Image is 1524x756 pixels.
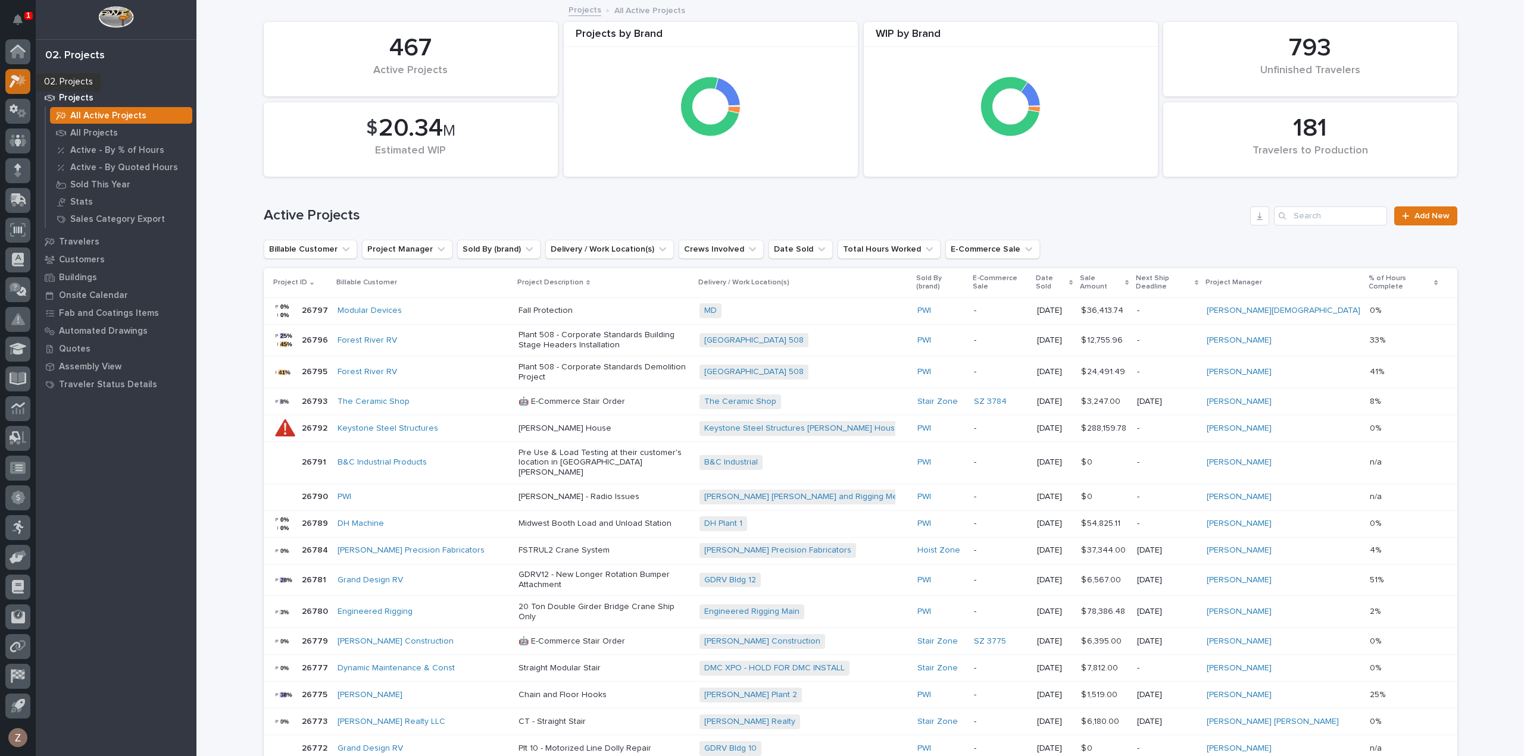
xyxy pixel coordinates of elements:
[1037,636,1072,647] p: [DATE]
[974,744,1028,754] p: -
[59,93,93,103] p: Projects
[302,394,330,407] p: 26793
[36,89,196,106] a: Projects
[70,214,165,225] p: Sales Category Export
[1137,519,1197,529] p: -
[1370,303,1384,316] p: 0%
[1206,276,1262,289] p: Project Manager
[974,607,1028,617] p: -
[59,344,90,355] p: Quotes
[302,661,330,673] p: 26777
[569,2,601,16] a: Projects
[46,159,196,175] a: Active - By Quoted Hours
[98,6,133,28] img: Workspace Logo
[338,492,351,502] a: PWI
[59,308,159,319] p: Fab and Coatings Items
[59,255,105,265] p: Customers
[704,575,756,585] a: GDRV Bldg 12
[46,107,196,124] a: All Active Projects
[974,424,1028,434] p: -
[1037,492,1072,502] p: [DATE]
[26,11,30,20] p: 1
[1207,717,1339,727] a: [PERSON_NAME] [PERSON_NAME]
[519,306,690,316] p: Fall Protection
[519,330,690,350] p: Plant 508 - Corporate Standards Building Stage Headers Installation
[338,397,410,407] a: The Ceramic Shop
[974,367,1028,377] p: -
[519,636,690,647] p: 🤖 E-Commerce Stair Order
[302,714,330,727] p: 26773
[70,162,178,173] p: Active - By Quoted Hours
[302,490,330,502] p: 26790
[1183,33,1437,63] div: 793
[1081,516,1123,529] p: $ 54,825.11
[1137,424,1197,434] p: -
[974,717,1028,727] p: -
[704,690,797,700] a: [PERSON_NAME] Plant 2
[1081,543,1128,556] p: $ 37,344.00
[1081,490,1095,502] p: $ 0
[1081,714,1122,727] p: $ 6,180.00
[366,117,377,140] span: $
[974,457,1028,468] p: -
[302,303,330,316] p: 26797
[264,415,1457,442] tr: 2679226792 Keystone Steel Structures [PERSON_NAME] HouseKeystone Steel Structures [PERSON_NAME] H...
[302,516,330,529] p: 26789
[1037,519,1072,529] p: [DATE]
[46,193,196,210] a: Stats
[264,628,1457,655] tr: 2677926779 [PERSON_NAME] Construction 🤖 E-Commerce Stair Order[PERSON_NAME] Construction Stair Zo...
[1037,335,1072,346] p: [DATE]
[1394,206,1457,225] a: Add New
[704,663,845,673] a: DMC XPO - HOLD FOR DMC INSTALL
[917,306,931,316] a: PWI
[698,276,789,289] p: Delivery / Work Location(s)
[974,575,1028,585] p: -
[59,379,157,390] p: Traveler Status Details
[917,717,958,727] a: Stair Zone
[974,690,1028,700] p: -
[704,607,800,617] a: Engineered Rigging Main
[338,607,413,617] a: Engineered Rigging
[916,272,966,294] p: Sold By (brand)
[1081,604,1128,617] p: $ 78,386.48
[338,519,384,529] a: DH Machine
[70,145,164,156] p: Active - By % of Hours
[917,744,931,754] a: PWI
[1370,741,1384,754] p: n/a
[917,424,931,434] a: PWI
[1207,397,1272,407] a: [PERSON_NAME]
[457,240,541,259] button: Sold By (brand)
[1081,741,1095,754] p: $ 0
[59,75,95,86] p: My Work
[1274,206,1387,225] div: Search
[1207,663,1272,673] a: [PERSON_NAME]
[264,240,357,259] button: Billable Customer
[974,306,1028,316] p: -
[519,690,690,700] p: Chain and Floor Hooks
[1370,421,1384,434] p: 0%
[1081,333,1125,346] p: $ 12,755.96
[15,14,30,33] div: Notifications1
[1207,335,1272,346] a: [PERSON_NAME]
[1369,272,1431,294] p: % of Hours Complete
[264,510,1457,537] tr: 2678926789 DH Machine Midwest Booth Load and Unload StationDH Plant 1 PWI -[DATE]$ 54,825.11$ 54,...
[1081,394,1123,407] p: $ 3,247.00
[302,365,330,377] p: 26795
[519,397,690,407] p: 🤖 E-Commerce Stair Order
[36,268,196,286] a: Buildings
[264,596,1457,628] tr: 2678026780 Engineered Rigging 20 Ton Double Girder Bridge Crane Ship OnlyEngineered Rigging Main ...
[679,240,764,259] button: Crews Involved
[974,545,1028,556] p: -
[974,492,1028,502] p: -
[917,335,931,346] a: PWI
[1137,397,1197,407] p: [DATE]
[973,272,1029,294] p: E-Commerce Sale
[1370,634,1384,647] p: 0%
[5,7,30,32] button: Notifications
[59,237,99,247] p: Travelers
[1370,661,1384,673] p: 0%
[302,573,329,585] p: 26781
[704,457,758,468] a: B&C Industrial
[362,240,452,259] button: Project Manager
[917,575,931,585] a: PWI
